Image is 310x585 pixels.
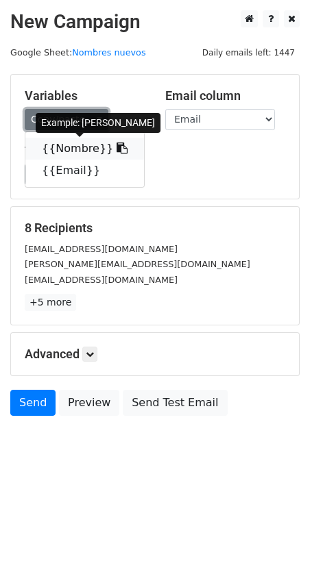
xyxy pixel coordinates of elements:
[10,10,300,34] h2: New Campaign
[25,275,178,285] small: [EMAIL_ADDRESS][DOMAIN_NAME]
[25,221,285,236] h5: 8 Recipients
[36,113,160,133] div: Example: [PERSON_NAME]
[198,45,300,60] span: Daily emails left: 1447
[10,390,56,416] a: Send
[198,47,300,58] a: Daily emails left: 1447
[165,88,285,103] h5: Email column
[59,390,119,416] a: Preview
[25,138,144,160] a: {{Nombre}}
[25,259,250,269] small: [PERSON_NAME][EMAIL_ADDRESS][DOMAIN_NAME]
[25,88,145,103] h5: Variables
[25,109,108,130] a: Copy/paste...
[10,47,146,58] small: Google Sheet:
[123,390,227,416] a: Send Test Email
[25,294,76,311] a: +5 more
[241,519,310,585] div: Widget de chat
[25,160,144,182] a: {{Email}}
[72,47,145,58] a: Nombres nuevos
[25,347,285,362] h5: Advanced
[241,519,310,585] iframe: Chat Widget
[25,244,178,254] small: [EMAIL_ADDRESS][DOMAIN_NAME]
